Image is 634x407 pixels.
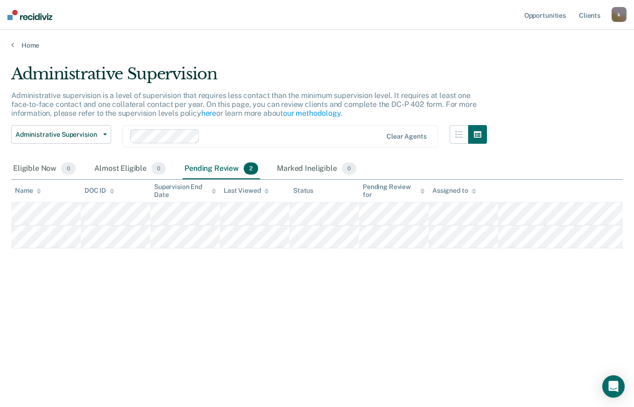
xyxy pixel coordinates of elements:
div: Pending Review for [363,183,425,199]
button: Administrative Supervision [11,125,111,144]
div: Administrative Supervision [11,64,487,91]
div: Eligible Now0 [11,159,77,179]
button: k [612,7,627,22]
div: Almost Eligible0 [92,159,168,179]
div: Pending Review2 [183,159,260,179]
span: Administrative Supervision [15,131,99,139]
div: Name [15,187,41,195]
div: Status [293,187,313,195]
div: Assigned to [432,187,476,195]
div: Last Viewed [224,187,269,195]
span: 2 [244,162,258,175]
a: our methodology [283,109,341,118]
div: Clear agents [387,133,426,140]
p: Administrative supervision is a level of supervision that requires less contact than the minimum ... [11,91,476,118]
div: Marked Ineligible0 [275,159,358,179]
a: here [201,109,216,118]
span: 0 [342,162,356,175]
a: Home [11,41,623,49]
span: 0 [61,162,76,175]
div: DOC ID [85,187,114,195]
div: Open Intercom Messenger [602,375,625,398]
img: Recidiviz [7,10,52,20]
div: Supervision End Date [154,183,216,199]
span: 0 [151,162,166,175]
